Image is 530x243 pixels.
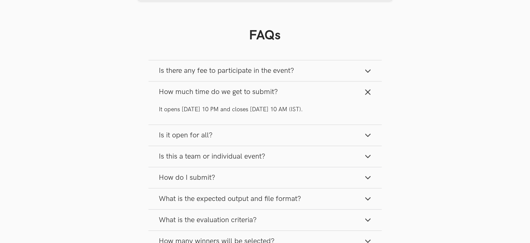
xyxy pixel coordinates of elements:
[148,210,382,230] button: What is the evaluation criteria?
[148,81,382,102] button: How much time do we get to submit?
[148,125,382,146] button: Is it open for all?
[159,173,215,182] span: How do I submit?
[159,87,278,96] span: How much time do we get to submit?
[159,66,294,75] span: Is there any fee to participate in the event?
[148,60,382,81] button: Is there any fee to participate in the event?
[148,27,382,43] h1: FAQs
[159,131,213,140] span: Is it open for all?
[159,194,301,203] span: What is the expected output and file format?
[148,102,382,124] div: How much time do we get to submit?
[148,146,382,167] button: Is this a team or individual event?
[148,167,382,188] button: How do I submit?
[159,216,257,224] span: What is the evaluation criteria?
[148,188,382,209] button: What is the expected output and file format?
[159,105,371,114] p: It opens [DATE] 10 PM and closes [DATE] 10 AM (IST).
[159,152,265,161] span: Is this a team or individual event?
